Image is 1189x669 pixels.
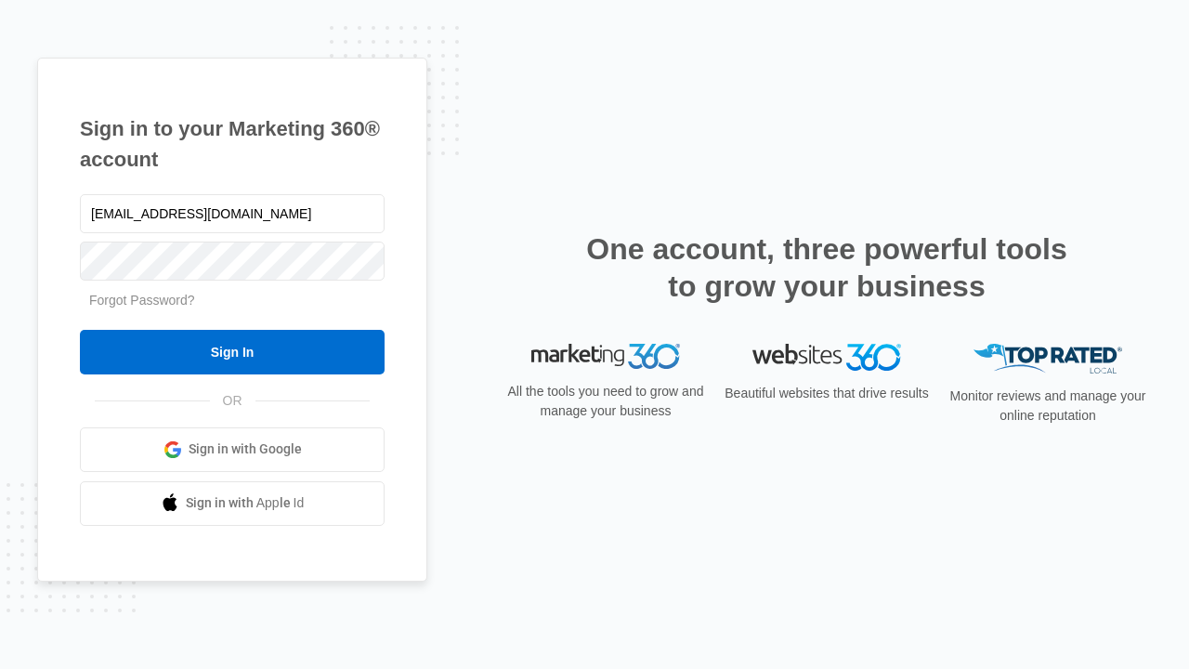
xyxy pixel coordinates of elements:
[723,384,931,403] p: Beautiful websites that drive results
[80,113,385,175] h1: Sign in to your Marketing 360® account
[752,344,901,371] img: Websites 360
[210,391,255,411] span: OR
[189,439,302,459] span: Sign in with Google
[80,481,385,526] a: Sign in with Apple Id
[80,330,385,374] input: Sign In
[186,493,305,513] span: Sign in with Apple Id
[80,194,385,233] input: Email
[80,427,385,472] a: Sign in with Google
[531,344,680,370] img: Marketing 360
[944,387,1152,426] p: Monitor reviews and manage your online reputation
[502,382,710,421] p: All the tools you need to grow and manage your business
[581,230,1073,305] h2: One account, three powerful tools to grow your business
[973,344,1122,374] img: Top Rated Local
[89,293,195,308] a: Forgot Password?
